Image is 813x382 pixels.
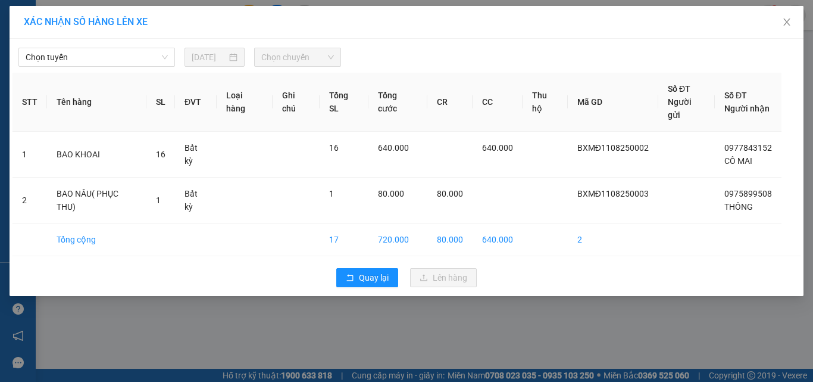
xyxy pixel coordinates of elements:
span: Quay lại [359,271,389,284]
th: Tên hàng [47,73,146,132]
span: 80.000 [378,189,404,198]
span: 0975899508 [724,189,772,198]
th: Mã GD [568,73,658,132]
span: BXMĐ1108250003 [577,189,649,198]
th: Thu hộ [523,73,568,132]
td: 640.000 [473,223,523,256]
td: 720.000 [368,223,427,256]
span: Người nhận [724,104,770,113]
span: 1 [156,195,161,205]
span: close [782,17,792,27]
td: BAO KHOAI [47,132,146,178]
span: 640.000 [378,143,409,153]
input: 11/08/2025 [192,51,226,64]
button: rollbackQuay lại [336,268,398,287]
th: Ghi chú [273,73,320,132]
td: Tổng cộng [47,223,146,256]
span: THÔNG [724,202,753,212]
span: CÔ MAI [724,156,752,166]
td: Bất kỳ [175,132,217,178]
button: Close [770,6,803,39]
th: Tổng cước [368,73,427,132]
span: 16 [329,143,339,153]
th: STT [12,73,47,132]
th: CR [427,73,473,132]
th: SL [146,73,175,132]
span: Số ĐT [668,84,690,94]
span: 16 [156,150,165,159]
td: 2 [12,178,47,223]
th: Loại hàng [217,73,273,132]
span: XÁC NHẬN SỐ HÀNG LÊN XE [24,16,148,27]
span: Chọn chuyến [261,48,334,66]
td: BAO NÂU( PHỤC THU) [47,178,146,223]
td: Bất kỳ [175,178,217,223]
span: 1 [329,189,334,198]
td: 17 [320,223,368,256]
th: Tổng SL [320,73,368,132]
span: BXMĐ1108250002 [577,143,649,153]
td: 2 [568,223,658,256]
td: 80.000 [427,223,473,256]
th: ĐVT [175,73,217,132]
span: rollback [346,274,354,283]
span: 80.000 [437,189,463,198]
span: Số ĐT [724,91,747,100]
span: Chọn tuyến [26,48,168,66]
span: 0977843152 [724,143,772,153]
span: Người gửi [668,97,692,120]
button: uploadLên hàng [410,268,477,287]
span: 640.000 [482,143,513,153]
th: CC [473,73,523,132]
td: 1 [12,132,47,178]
